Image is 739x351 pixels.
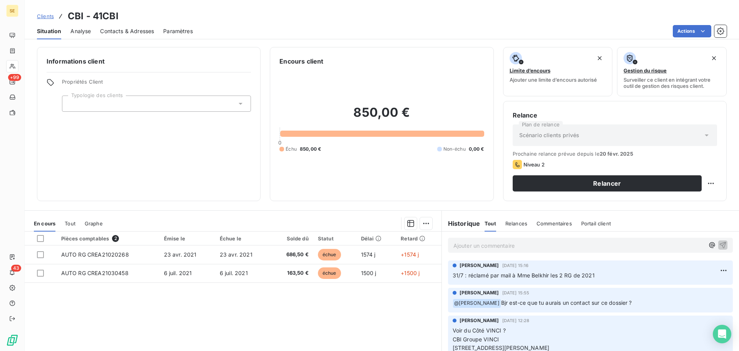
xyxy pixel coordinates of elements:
span: Commentaires [537,220,572,227]
span: 1574 j [361,251,376,258]
span: AUTO RG CREA21020268 [61,251,129,258]
span: Situation [37,27,61,35]
span: 2 [112,235,119,242]
a: Clients [37,12,54,20]
span: Paramètres [163,27,193,35]
span: [DATE] 15:55 [502,291,530,295]
div: SE [6,5,18,17]
span: Bjr est-ce que tu aurais un contact sur ce dossier ? [501,299,632,306]
span: 850,00 € [300,146,321,153]
span: [PERSON_NAME] [460,289,499,296]
a: +99 [6,76,18,88]
span: Tout [485,220,496,227]
span: 163,50 € [276,269,309,277]
img: Logo LeanPay [6,334,18,346]
div: Retard [401,235,436,242]
div: Émise le [164,235,211,242]
span: Analyse [70,27,91,35]
div: Open Intercom Messenger [713,325,731,343]
span: Scénario clients privés [519,131,579,139]
span: Surveiller ce client en intégrant votre outil de gestion des risques client. [624,77,720,89]
span: En cours [34,220,55,227]
span: [DATE] 15:16 [502,263,529,268]
span: échue [318,249,341,260]
span: Voir du Côté VINCI ? CBI Groupe VINCI [453,327,506,343]
span: +1500 j [401,270,420,276]
span: Portail client [581,220,611,227]
h6: Encours client [279,57,323,66]
span: Ajouter une limite d’encours autorisé [510,77,597,83]
h6: Relance [513,111,717,120]
button: Gestion du risqueSurveiller ce client en intégrant votre outil de gestion des risques client. [617,47,727,96]
h6: Informations client [47,57,251,66]
span: Échu [286,146,297,153]
span: 1500 j [361,270,376,276]
span: 0 [278,139,281,146]
span: Gestion du risque [624,67,667,74]
span: Niveau 2 [523,161,545,168]
span: Relances [505,220,527,227]
span: [DATE] 12:28 [502,318,530,323]
h6: Historique [442,219,480,228]
span: 31/7 : réclamé par mail à Mme Belkhir les 2 RG de 2021 [453,272,595,279]
span: @ [PERSON_NAME] [453,299,501,308]
button: Limite d’encoursAjouter une limite d’encours autorisé [503,47,613,96]
div: Échue le [220,235,266,242]
span: [PERSON_NAME] [460,262,499,269]
span: 6 juil. 2021 [220,270,248,276]
span: [STREET_ADDRESS][PERSON_NAME] [453,344,549,351]
span: échue [318,267,341,279]
span: 23 avr. 2021 [220,251,252,258]
div: Pièces comptables [61,235,155,242]
span: 20 févr. 2025 [600,151,633,157]
span: Prochaine relance prévue depuis le [513,151,717,157]
span: 686,50 € [276,251,309,259]
span: Graphe [85,220,103,227]
input: Ajouter une valeur [69,100,75,107]
span: 43 [11,265,21,272]
div: Délai [361,235,392,242]
span: Clients [37,13,54,19]
h3: CBI - 41CBI [68,9,119,23]
button: Relancer [513,175,702,191]
span: AUTO RG CREA21030458 [61,270,129,276]
span: Propriétés Client [62,79,251,89]
div: Solde dû [276,235,309,242]
button: Actions [673,25,711,37]
span: Tout [65,220,75,227]
h2: 850,00 € [279,105,484,128]
span: [PERSON_NAME] [460,317,499,324]
span: Limite d’encours [510,67,550,74]
span: Non-échu [443,146,466,153]
span: +1574 j [401,251,419,258]
span: +99 [8,74,21,81]
span: 23 avr. 2021 [164,251,197,258]
span: 6 juil. 2021 [164,270,192,276]
span: 0,00 € [469,146,484,153]
div: Statut [318,235,352,242]
span: Contacts & Adresses [100,27,154,35]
